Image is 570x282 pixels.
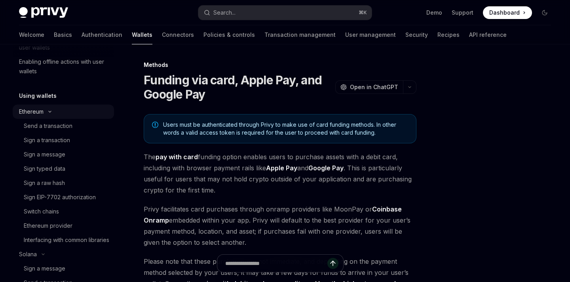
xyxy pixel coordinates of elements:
[19,57,109,76] div: Enabling offline actions with user wallets
[24,121,72,131] div: Send a transaction
[24,221,72,231] div: Ethereum provider
[24,207,59,216] div: Switch chains
[489,9,520,17] span: Dashboard
[335,80,403,94] button: Open in ChatGPT
[13,162,114,176] a: Sign typed data
[152,122,158,128] svg: Note
[13,204,114,219] a: Switch chains
[24,192,96,202] div: Sign EIP-7702 authorization
[163,121,408,137] span: Users must be authenticated through Privy to make use of card funding methods. In other words a v...
[13,133,114,147] a: Sign a transaction
[13,219,114,233] a: Ethereum provider
[308,164,344,172] strong: Google Pay
[24,135,70,145] div: Sign a transaction
[144,61,416,69] div: Methods
[327,258,338,269] button: Send message
[24,178,65,188] div: Sign a raw hash
[266,164,297,172] strong: Apple Pay
[13,176,114,190] a: Sign a raw hash
[264,25,336,44] a: Transaction management
[13,105,114,119] button: Toggle Ethereum section
[19,107,44,116] div: Ethereum
[19,91,57,101] h5: Using wallets
[13,147,114,162] a: Sign a message
[483,6,532,19] a: Dashboard
[19,250,37,259] div: Solana
[469,25,507,44] a: API reference
[144,204,416,248] span: Privy facilitates card purchases through onramp providers like MoonPay or embedded within your ap...
[213,8,236,17] div: Search...
[350,83,398,91] span: Open in ChatGPT
[405,25,428,44] a: Security
[13,261,114,276] a: Sign a message
[452,9,473,17] a: Support
[13,55,114,78] a: Enabling offline actions with user wallets
[24,235,109,245] div: Interfacing with common libraries
[54,25,72,44] a: Basics
[82,25,122,44] a: Authentication
[437,25,460,44] a: Recipes
[203,25,255,44] a: Policies & controls
[144,151,416,196] span: The funding option enables users to purchase assets with a debit card, including with browser pay...
[24,264,65,273] div: Sign a message
[156,153,198,161] strong: pay with card
[345,25,396,44] a: User management
[132,25,152,44] a: Wallets
[24,150,65,159] div: Sign a message
[144,73,332,101] h1: Funding via card, Apple Pay, and Google Pay
[198,6,371,20] button: Open search
[359,10,367,16] span: ⌘ K
[162,25,194,44] a: Connectors
[13,247,114,261] button: Toggle Solana section
[13,190,114,204] a: Sign EIP-7702 authorization
[19,7,68,18] img: dark logo
[13,233,114,247] a: Interfacing with common libraries
[13,119,114,133] a: Send a transaction
[225,255,327,272] input: Ask a question...
[538,6,551,19] button: Toggle dark mode
[19,25,44,44] a: Welcome
[24,164,65,173] div: Sign typed data
[426,9,442,17] a: Demo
